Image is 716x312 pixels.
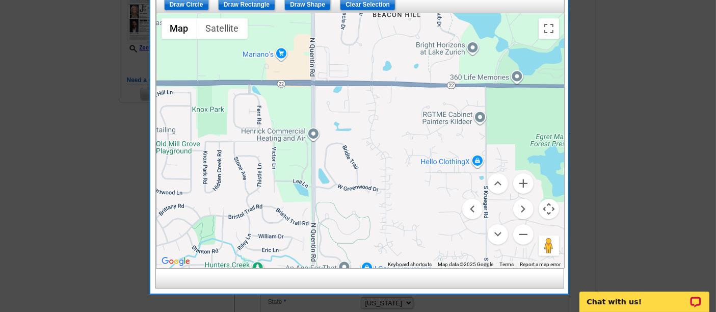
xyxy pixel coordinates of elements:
button: Move left [462,199,483,219]
button: Move up [488,173,508,194]
button: Show satellite imagery [197,18,248,39]
button: Move right [513,199,534,219]
button: Keyboard shortcuts [388,261,432,268]
button: Toggle fullscreen view [539,18,559,39]
iframe: LiveChat chat widget [573,280,716,312]
button: Show street map [162,18,197,39]
button: Move down [488,224,508,245]
img: Google [159,255,193,268]
button: Zoom in [513,173,534,194]
button: Drag Pegman onto the map to open Street View [539,236,559,256]
button: Map camera controls [539,199,559,219]
a: Terms (opens in new tab) [500,262,514,267]
a: Report a map error [520,262,561,267]
button: Zoom out [513,224,534,245]
a: Open this area in Google Maps (opens a new window) [159,255,193,268]
span: Map data ©2025 Google [438,262,494,267]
